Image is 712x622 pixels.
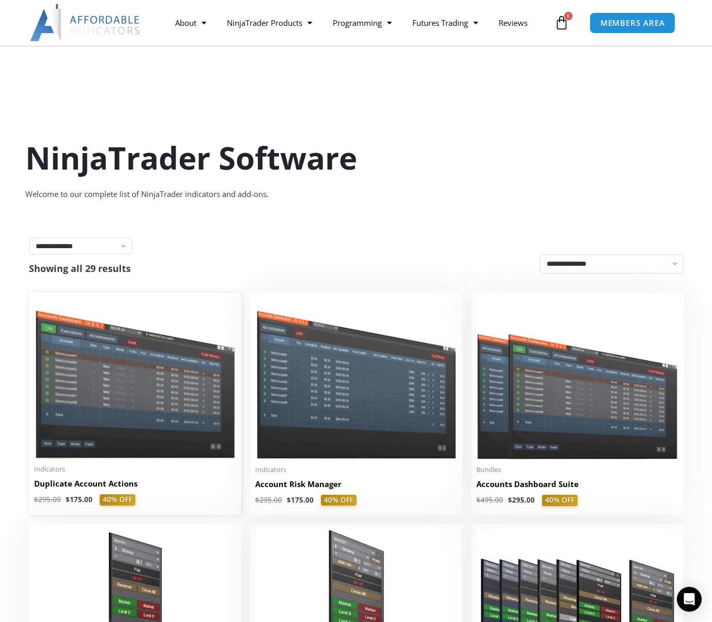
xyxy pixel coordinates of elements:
[34,465,236,474] span: Indicators
[508,495,535,505] bdi: 295.00
[542,495,578,506] span: 40% OFF
[255,495,282,505] bdi: 295.00
[25,136,687,179] h1: NinjaTrader Software
[600,19,665,27] span: MEMBERS AREA
[564,12,572,20] span: 0
[255,298,457,459] img: Account Risk Manager
[476,495,503,505] bdi: 495.00
[165,11,216,35] a: About
[488,11,538,35] a: Reviews
[540,254,684,274] select: Shop order
[25,187,687,202] div: Welcome to our complete list of NinjaTrader indicators and add-ons.
[476,479,678,495] a: Accounts Dashboard Suite
[34,478,236,489] h2: Duplicate Account Actions
[34,298,236,459] img: Duplicate Account Actions
[508,495,512,505] span: $
[590,12,676,34] a: MEMBERS AREA
[165,11,552,35] nav: Menu
[34,495,61,504] bdi: 295.00
[476,495,481,505] span: $
[321,495,357,506] span: 40% OFF
[66,495,70,504] span: $
[287,495,291,505] span: $
[476,465,678,474] span: Bundles
[100,494,135,506] span: 40% OFF
[476,298,678,459] img: Accounts Dashboard Suite
[539,8,584,38] a: 0
[255,465,457,474] span: Indicators
[216,11,322,35] a: NinjaTrader Products
[34,495,38,504] span: $
[34,478,236,494] a: Duplicate Account Actions
[29,264,131,273] p: Showing all 29 results
[287,495,314,505] bdi: 175.00
[255,479,457,495] a: Account Risk Manager
[322,11,402,35] a: Programming
[476,479,678,490] h2: Accounts Dashboard Suite
[66,495,92,504] bdi: 175.00
[30,4,141,41] img: LogoAI | Affordable Indicators – NinjaTrader
[677,587,702,612] div: Open Intercom Messenger
[255,479,457,490] h2: Account Risk Manager
[402,11,488,35] a: Futures Trading
[255,495,259,505] span: $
